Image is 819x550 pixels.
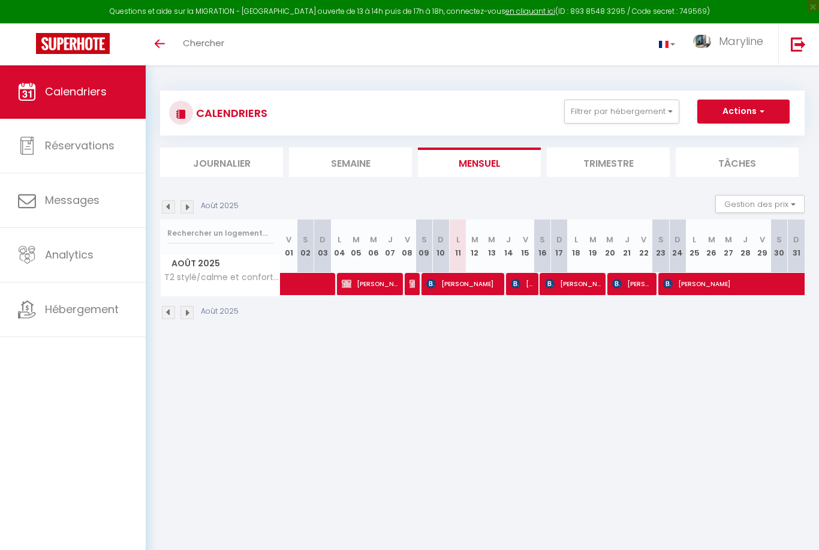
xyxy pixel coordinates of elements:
th: 03 [314,220,331,273]
th: 27 [720,220,737,273]
th: 20 [601,220,618,273]
p: Août 2025 [201,200,239,212]
th: 07 [382,220,399,273]
th: 04 [331,220,348,273]
abbr: S [776,234,782,245]
abbr: M [488,234,495,245]
abbr: M [353,234,360,245]
abbr: D [438,234,444,245]
li: Tâches [676,148,799,177]
th: 29 [754,220,770,273]
abbr: L [338,234,341,245]
abbr: D [556,234,562,245]
th: 25 [686,220,703,273]
button: Gestion des prix [715,195,805,213]
li: Journalier [160,148,283,177]
th: 26 [703,220,720,273]
img: Super Booking [36,33,110,54]
th: 30 [770,220,787,273]
abbr: D [675,234,681,245]
li: Trimestre [547,148,670,177]
span: Août 2025 [161,255,280,272]
a: Chercher [174,23,233,65]
abbr: V [641,234,646,245]
th: 06 [365,220,382,273]
li: Semaine [289,148,412,177]
abbr: V [760,234,765,245]
abbr: J [625,234,630,245]
span: Réservations [45,138,115,153]
abbr: J [506,234,511,245]
th: 23 [652,220,669,273]
img: ... [693,35,711,49]
abbr: M [370,234,377,245]
th: 12 [466,220,483,273]
th: 13 [483,220,500,273]
th: 02 [297,220,314,273]
abbr: S [421,234,427,245]
th: 31 [788,220,805,273]
th: 14 [500,220,517,273]
span: [PERSON_NAME] [612,272,651,295]
a: en cliquant ici [505,6,555,16]
th: 17 [551,220,568,273]
abbr: V [523,234,528,245]
span: Messages [45,193,100,208]
th: 28 [737,220,754,273]
span: [PERSON_NAME] [511,272,533,295]
h3: CALENDRIERS [193,100,267,127]
th: 10 [432,220,449,273]
span: Calendriers [45,84,107,99]
abbr: M [589,234,597,245]
li: Mensuel [418,148,541,177]
abbr: V [286,234,291,245]
button: Filtrer par hébergement [564,100,679,124]
abbr: M [708,234,715,245]
span: Hébergement [45,302,119,317]
abbr: J [743,234,748,245]
abbr: L [574,234,578,245]
th: 24 [669,220,686,273]
abbr: S [540,234,545,245]
abbr: D [320,234,326,245]
th: 08 [399,220,415,273]
th: 09 [415,220,432,273]
abbr: S [303,234,308,245]
abbr: M [471,234,478,245]
span: T2 stylé/calme et confortable [162,273,282,282]
abbr: S [658,234,664,245]
button: Actions [697,100,790,124]
span: Cannesant [PERSON_NAME] [409,272,415,295]
a: ... Maryline [684,23,778,65]
p: Août 2025 [201,306,239,317]
span: [PERSON_NAME] [545,272,601,295]
th: 11 [450,220,466,273]
th: 19 [585,220,601,273]
span: [PERSON_NAME] [342,272,398,295]
img: logout [791,37,806,52]
abbr: L [456,234,460,245]
abbr: M [606,234,613,245]
th: 16 [534,220,551,273]
input: Rechercher un logement... [167,223,273,244]
abbr: D [793,234,799,245]
th: 22 [636,220,652,273]
th: 18 [568,220,585,273]
span: [PERSON_NAME] [426,272,499,295]
abbr: V [405,234,410,245]
span: Analytics [45,247,94,262]
span: Chercher [183,37,224,49]
abbr: L [692,234,696,245]
abbr: M [725,234,732,245]
th: 01 [281,220,297,273]
th: 15 [517,220,534,273]
abbr: J [388,234,393,245]
span: Maryline [719,34,763,49]
th: 21 [619,220,636,273]
th: 05 [348,220,365,273]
